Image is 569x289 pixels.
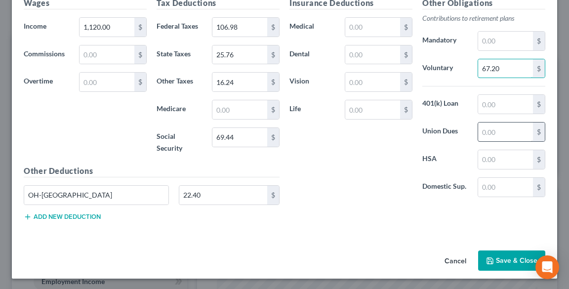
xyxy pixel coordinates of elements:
div: $ [134,45,146,64]
input: 0.00 [478,178,533,197]
label: Commissions [19,45,74,65]
input: 0.00 [212,100,267,119]
div: $ [267,18,279,37]
div: $ [400,100,412,119]
input: 0.00 [478,32,533,50]
input: 0.00 [478,95,533,114]
div: $ [267,186,279,205]
div: Open Intercom Messenger [535,255,559,279]
div: $ [533,32,545,50]
input: 0.00 [345,18,400,37]
label: Life [284,100,340,120]
div: $ [134,18,146,37]
label: Voluntary [417,59,473,79]
label: Medicare [152,100,207,120]
input: 0.00 [212,73,267,91]
div: $ [533,95,545,114]
div: $ [267,128,279,147]
input: 0.00 [179,186,267,205]
input: 0.00 [212,45,267,64]
input: 0.00 [478,123,533,141]
label: Union Dues [417,122,473,142]
input: 0.00 [345,73,400,91]
label: Domestic Sup. [417,177,473,197]
span: Income [24,22,46,30]
input: 0.00 [80,45,134,64]
label: Mandatory [417,31,473,51]
input: 0.00 [478,59,533,78]
input: Specify... [24,186,168,205]
div: $ [267,100,279,119]
button: Cancel [437,251,474,271]
button: Add new deduction [24,213,101,221]
label: Federal Taxes [152,17,207,37]
div: $ [267,73,279,91]
label: Dental [284,45,340,65]
label: HSA [417,150,473,169]
div: $ [134,73,146,91]
div: $ [533,59,545,78]
input: 0.00 [80,18,134,37]
input: 0.00 [345,45,400,64]
div: $ [267,45,279,64]
div: $ [533,150,545,169]
input: 0.00 [478,150,533,169]
div: $ [533,178,545,197]
h5: Other Deductions [24,165,280,177]
input: 0.00 [80,73,134,91]
p: Contributions to retirement plans [422,13,545,23]
label: 401(k) Loan [417,94,473,114]
label: Social Security [152,127,207,157]
input: 0.00 [212,128,267,147]
input: 0.00 [212,18,267,37]
div: $ [400,18,412,37]
label: Medical [284,17,340,37]
label: Vision [284,72,340,92]
input: 0.00 [345,100,400,119]
button: Save & Close [478,250,545,271]
div: $ [400,45,412,64]
div: $ [400,73,412,91]
label: Overtime [19,72,74,92]
label: State Taxes [152,45,207,65]
div: $ [533,123,545,141]
label: Other Taxes [152,72,207,92]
